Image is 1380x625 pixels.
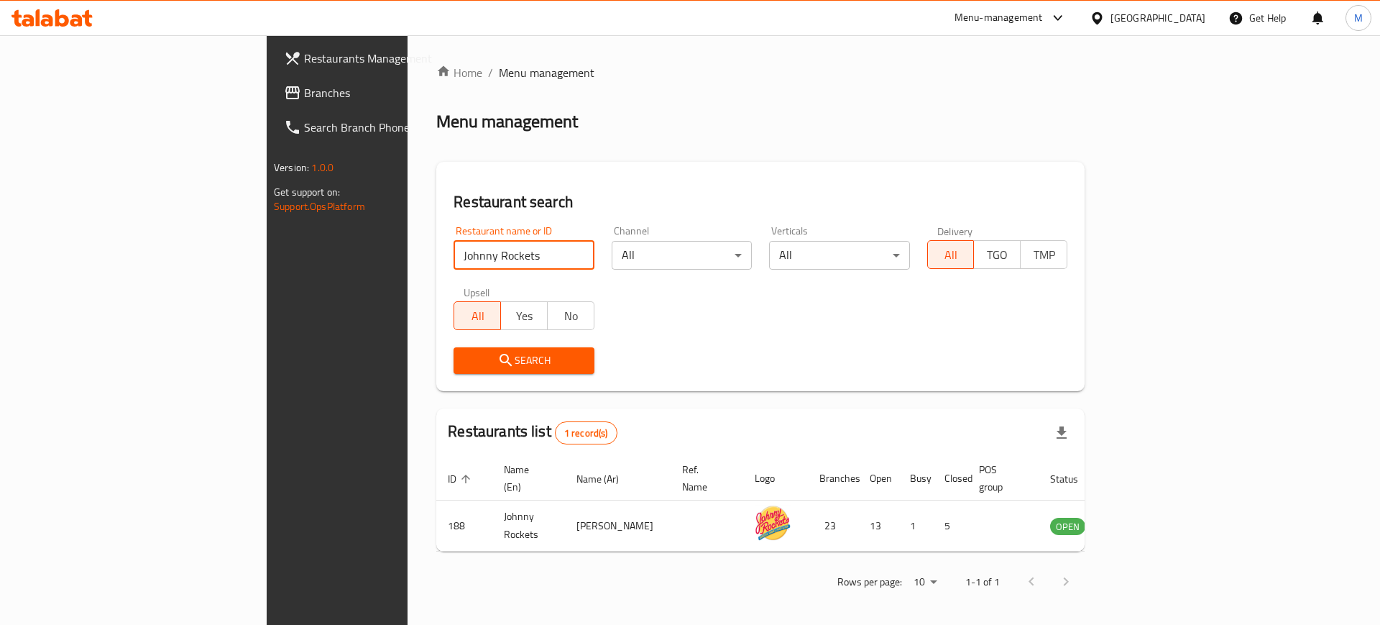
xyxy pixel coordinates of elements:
p: Rows per page: [837,573,902,591]
div: Total records count [555,421,617,444]
td: 13 [858,501,898,552]
div: All [612,241,752,270]
table: enhanced table [436,457,1164,552]
span: Version: [274,158,309,177]
button: Yes [500,301,548,330]
span: Restaurants Management [304,50,486,67]
td: [PERSON_NAME] [565,501,671,552]
span: ID [448,470,475,488]
span: Branches [304,84,486,101]
td: 1 [898,501,933,552]
div: Rows per page: [908,572,942,593]
a: Restaurants Management [272,41,497,76]
span: No [553,306,589,327]
th: Branches [808,457,858,501]
button: TMP [1020,240,1067,269]
nav: breadcrumb [436,64,1085,81]
span: Ref. Name [682,461,726,496]
span: All [460,306,495,327]
th: Closed [933,457,967,501]
span: POS group [979,461,1021,496]
h2: Menu management [436,110,578,133]
div: [GEOGRAPHIC_DATA] [1110,10,1205,26]
label: Delivery [937,226,973,236]
span: Name (Ar) [576,470,638,488]
span: Yes [507,306,542,327]
h2: Restaurant search [454,191,1067,213]
div: Menu-management [954,9,1043,27]
td: Johnny Rockets [492,501,565,552]
button: TGO [973,240,1021,269]
button: All [927,240,975,269]
span: Search [465,352,582,370]
span: Search Branch Phone [304,119,486,136]
span: Status [1050,470,1097,488]
th: Busy [898,457,933,501]
label: Upsell [464,287,490,297]
span: OPEN [1050,519,1085,535]
a: Search Branch Phone [272,110,497,145]
span: 1.0.0 [311,158,333,177]
button: No [547,301,594,330]
span: TGO [980,245,1015,265]
img: Johnny Rockets [755,505,791,541]
button: All [454,301,501,330]
span: Name (En) [504,461,548,496]
span: M [1354,10,1363,26]
span: TMP [1026,245,1062,265]
span: Menu management [499,64,594,81]
td: 23 [808,501,858,552]
span: All [934,245,969,265]
button: Search [454,347,594,374]
td: 5 [933,501,967,552]
th: Logo [743,457,808,501]
input: Search for restaurant name or ID.. [454,241,594,270]
span: 1 record(s) [556,426,617,440]
p: 1-1 of 1 [965,573,1000,591]
a: Branches [272,76,497,110]
div: All [769,241,909,270]
th: Open [858,457,898,501]
span: Get support on: [274,183,340,201]
div: Export file [1044,416,1079,450]
a: Support.OpsPlatform [274,197,365,216]
h2: Restaurants list [448,421,617,444]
